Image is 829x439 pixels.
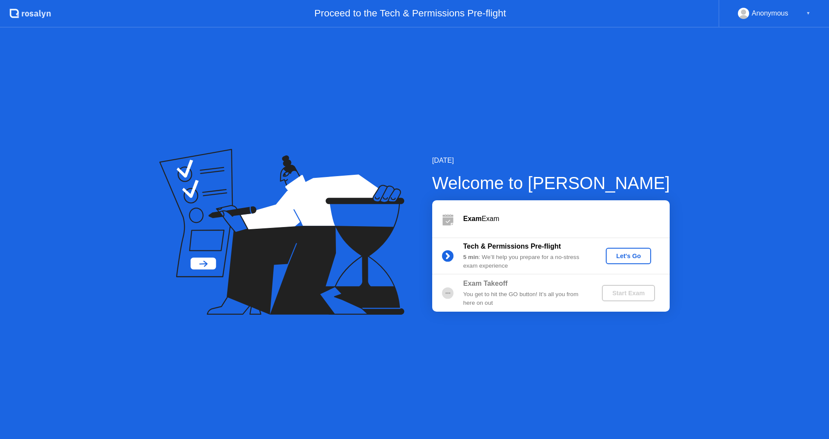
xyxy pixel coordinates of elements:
button: Start Exam [602,285,655,301]
b: Exam Takeoff [463,280,508,287]
b: 5 min [463,254,479,260]
div: : We’ll help you prepare for a no-stress exam experience [463,253,588,271]
b: Exam [463,215,482,222]
div: Welcome to [PERSON_NAME] [432,170,670,196]
div: You get to hit the GO button! It’s all you from here on out [463,290,588,308]
div: Exam [463,214,670,224]
button: Let's Go [606,248,651,264]
div: Let's Go [609,253,648,259]
b: Tech & Permissions Pre-flight [463,243,561,250]
div: Start Exam [605,290,652,297]
div: Anonymous [752,8,788,19]
div: [DATE] [432,155,670,166]
div: ▼ [806,8,810,19]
